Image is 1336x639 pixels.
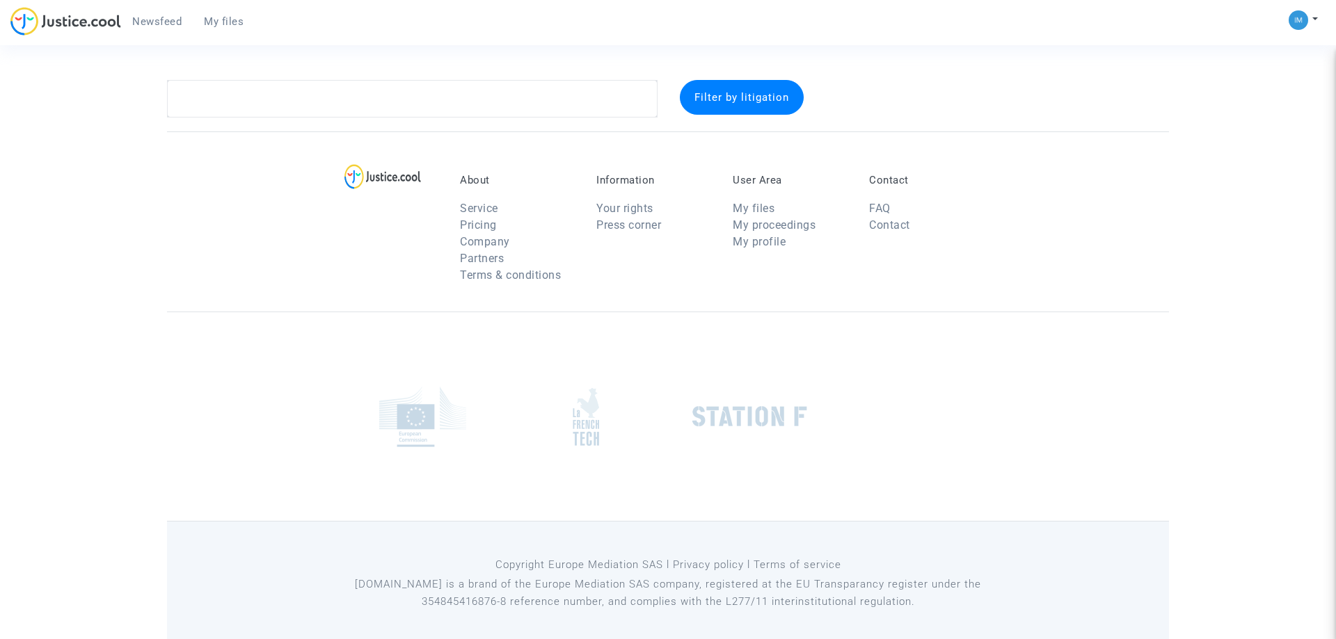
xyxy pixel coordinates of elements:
a: Pricing [460,218,497,232]
a: Terms & conditions [460,268,561,282]
a: Company [460,235,510,248]
img: jc-logo.svg [10,7,121,35]
p: About [460,174,575,186]
span: Newsfeed [132,15,182,28]
img: french_tech.png [573,387,599,446]
span: My files [204,15,244,28]
a: My profile [733,235,786,248]
p: Information [596,174,712,186]
p: [DOMAIN_NAME] is a brand of the Europe Mediation SAS company, registered at the EU Transparancy r... [351,576,985,610]
a: FAQ [869,202,891,215]
a: My files [733,202,774,215]
img: logo-lg.svg [344,164,422,189]
a: Partners [460,252,504,265]
a: Newsfeed [121,11,193,32]
p: Contact [869,174,985,186]
img: stationf.png [692,406,807,427]
span: Filter by litigation [694,91,789,104]
img: a105443982b9e25553e3eed4c9f672e7 [1289,10,1308,30]
a: Your rights [596,202,653,215]
p: Copyright Europe Mediation SAS l Privacy policy l Terms of service [351,556,985,574]
a: Press corner [596,218,661,232]
img: europe_commision.png [379,387,466,447]
a: Contact [869,218,910,232]
a: My files [193,11,255,32]
a: My proceedings [733,218,816,232]
a: Service [460,202,498,215]
p: User Area [733,174,848,186]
